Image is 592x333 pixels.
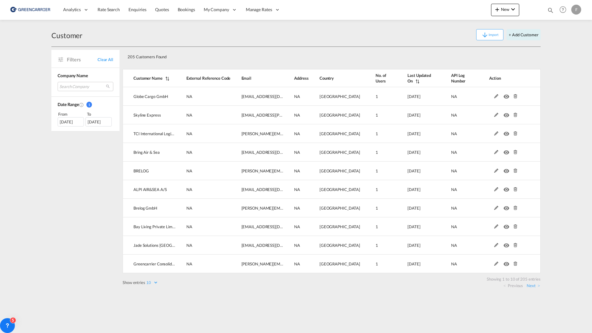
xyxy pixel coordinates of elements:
span: [PERSON_NAME][EMAIL_ADDRESS][DOMAIN_NAME] [242,168,340,173]
td: NA [176,143,231,162]
span: [EMAIL_ADDRESS][PERSON_NAME][DOMAIN_NAME] [242,113,340,118]
td: NA [176,217,231,236]
td: China [309,236,360,255]
md-icon: icon-eye [503,130,511,134]
span: [DATE] [407,243,420,248]
span: Manage Rates [246,7,272,13]
td: mja@alpi.dk [231,180,284,199]
td: NA [436,87,474,106]
td: NA [176,236,231,255]
md-icon: icon-arrow-down [481,31,489,39]
td: vanessa.bartocha@brelog.com [231,162,284,180]
span: [DATE] [407,224,420,229]
td: India [309,217,360,236]
span: [GEOGRAPHIC_DATA] [320,168,360,173]
span: [EMAIL_ADDRESS][DOMAIN_NAME] [242,187,308,192]
td: TCI International Logistics GmbH [123,124,176,143]
span: NA [186,243,192,248]
td: NA [284,180,309,199]
md-icon: icon-eye [503,93,511,97]
span: NA [294,168,300,173]
td: 2025-08-13 [392,236,436,255]
span: 1 [376,150,378,155]
span: [PERSON_NAME][EMAIL_ADDRESS][PERSON_NAME][DOMAIN_NAME] [242,261,372,266]
span: [DATE] [407,94,420,99]
td: 1 [360,180,392,199]
span: NA [186,94,192,99]
td: NA [436,180,474,199]
span: NA [294,261,300,266]
span: NA [186,187,192,192]
td: NA [176,180,231,199]
span: NA [186,113,192,118]
td: 2025-08-18 [392,143,436,162]
td: NA [284,199,309,217]
span: NA [451,131,457,136]
span: 1 [376,206,378,211]
td: NA [176,106,231,124]
div: icon-magnify [547,7,554,16]
td: Globe Cargo GmbH [123,87,176,106]
span: 1 [376,243,378,248]
td: 32497431@qq.com [231,236,284,255]
div: Showing 1 to 10 of 205 entries [126,273,541,282]
label: Show entries [123,280,158,285]
span: NA [294,206,300,211]
td: NA [436,106,474,124]
span: [GEOGRAPHIC_DATA] [320,224,360,229]
span: NA [186,131,192,136]
td: NA [284,124,309,143]
td: annika.huss@skyline-express.de [231,106,284,124]
td: NA [284,143,309,162]
span: [GEOGRAPHIC_DATA] [320,94,360,99]
td: NA [176,255,231,273]
td: Germany [309,255,360,273]
span: NA [451,150,457,155]
div: 205 Customers Found [125,49,497,62]
td: Bring Air & Sea [123,143,176,162]
span: NA [451,187,457,192]
td: NA [284,162,309,180]
td: Germany [309,87,360,106]
span: Globe Cargo GmbH [133,94,168,99]
span: [PERSON_NAME][EMAIL_ADDRESS][PERSON_NAME][DOMAIN_NAME] [242,206,372,211]
span: [GEOGRAPHIC_DATA] [320,131,360,136]
span: [GEOGRAPHIC_DATA] [320,261,360,266]
th: Country [309,69,360,87]
div: F [571,5,581,15]
span: Enquiries [128,7,146,12]
md-icon: icon-eye [503,260,511,264]
span: NA [451,224,457,229]
td: 1 [360,124,392,143]
td: NA [176,162,231,180]
span: 1 [86,102,92,108]
td: BRELOG [123,162,176,180]
th: Customer Name [123,69,176,87]
td: NA [436,162,474,180]
td: NA [284,217,309,236]
div: From [58,111,85,117]
img: 8cf206808afe11efa76fcd1e3d746489.png [9,3,51,17]
span: [GEOGRAPHIC_DATA] [320,150,360,155]
td: NA [284,106,309,124]
th: Address [284,69,309,87]
td: NA [436,217,474,236]
td: Brelog GmbH [123,199,176,217]
span: [EMAIL_ADDRESS][DOMAIN_NAME] [242,224,308,229]
md-icon: icon-eye [503,149,511,153]
select: Show entries [145,280,158,285]
span: Help [558,4,568,15]
span: From To [DATE][DATE] [58,111,113,127]
md-icon: icon-eye [503,223,511,227]
span: NA [294,131,300,136]
td: NA [284,236,309,255]
td: NA [436,143,474,162]
th: External Reference Code [176,69,231,87]
td: 1 [360,87,392,106]
span: [PERSON_NAME][EMAIL_ADDRESS][DOMAIN_NAME] [242,131,340,136]
span: ALPI AIR&SEA A/S [133,187,167,192]
span: TCI International Logistics GmbH [133,131,192,136]
span: NA [451,261,457,266]
span: [DATE] [407,168,420,173]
